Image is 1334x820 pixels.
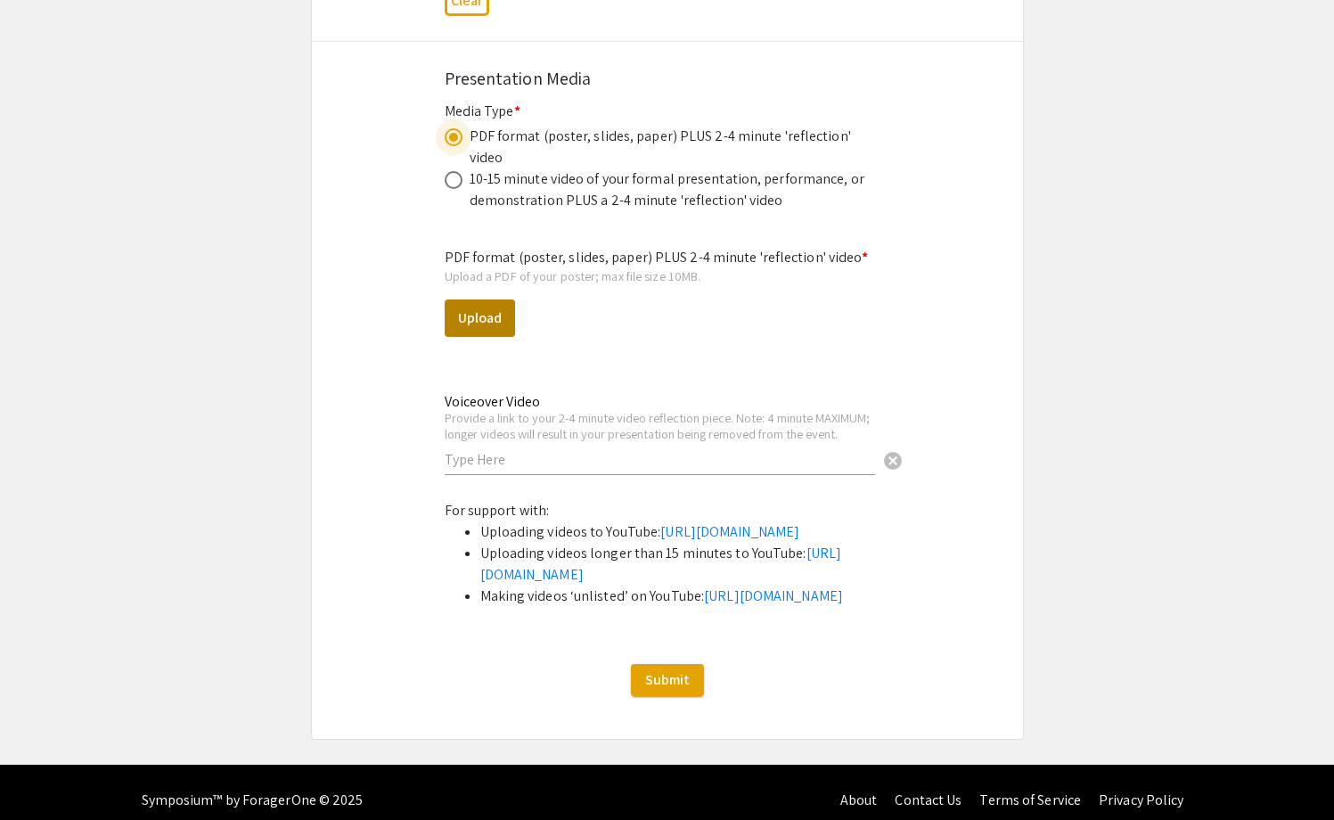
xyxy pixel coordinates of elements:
button: Upload [445,299,515,337]
li: Uploading videos longer than 15 minutes to YouTube: [480,543,890,586]
iframe: Chat [13,740,76,807]
li: Making videos ‘unlisted’ on YouTube: [480,586,890,607]
div: Presentation Media [445,65,890,92]
a: Privacy Policy [1099,791,1183,809]
mat-label: Media Type [445,102,520,120]
div: Upload a PDF of your poster; max file size 10MB. [445,268,890,284]
div: 10-15 minute video of your formal presentation, performance, or demonstration PLUS a 2-4 minute '... [470,168,871,211]
a: About [840,791,878,809]
div: PDF format (poster, slides, paper) PLUS 2-4 minute 'reflection' video [470,126,871,168]
a: [URL][DOMAIN_NAME] [704,586,843,605]
span: For support with: [445,501,550,520]
button: Clear [875,442,911,478]
mat-label: Voiceover Video [445,392,540,411]
div: Provide a link to your 2-4 minute video reflection piece. Note: 4 minute MAXIMUM; longer videos w... [445,410,875,441]
input: Type Here [445,450,875,469]
a: Contact Us [895,791,962,809]
a: Terms of Service [979,791,1081,809]
a: [URL][DOMAIN_NAME] [660,522,799,541]
li: Uploading videos to YouTube: [480,521,890,543]
mat-label: PDF format (poster, slides, paper) PLUS 2-4 minute 'reflection' video [445,248,869,266]
button: Submit [631,664,704,696]
span: Submit [645,670,690,689]
span: cancel [882,450,904,471]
